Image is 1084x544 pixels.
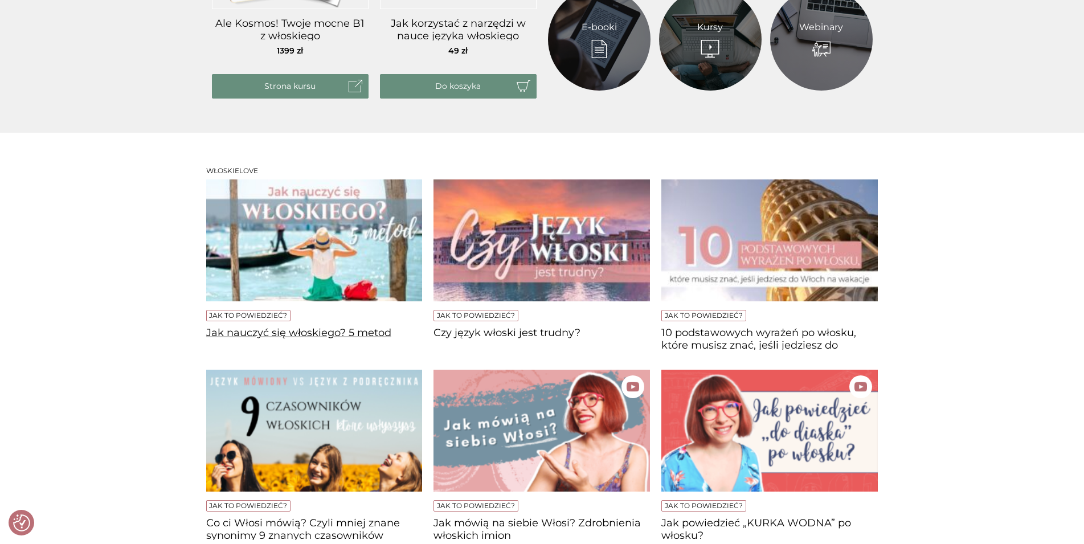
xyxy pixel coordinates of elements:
[13,514,30,531] button: Preferencje co do zgód
[661,517,878,540] a: Jak powiedzieć „KURKA WODNA” po włosku?
[206,167,878,175] h3: Włoskielove
[437,501,515,510] a: Jak to powiedzieć?
[380,74,537,99] button: Do koszyka
[661,327,878,350] a: 10 podstawowych wyrażeń po włosku, które musisz znać, jeśli jedziesz do [GEOGRAPHIC_DATA] na wakacje
[433,327,650,350] a: Czy język włoski jest trudny?
[209,311,287,320] a: Jak to powiedzieć?
[582,21,617,34] a: E-booki
[206,327,423,350] a: Jak nauczyć się włoskiego? 5 metod
[697,21,723,34] a: Kursy
[277,46,303,56] span: 1399
[212,18,369,40] a: Ale Kosmos! Twoje mocne B1 z włoskiego
[448,46,468,56] span: 49
[665,501,743,510] a: Jak to powiedzieć?
[437,311,515,320] a: Jak to powiedzieć?
[206,517,423,540] a: Co ci Włosi mówią? Czyli mniej znane synonimy 9 znanych czasowników
[212,74,369,99] a: Strona kursu
[665,311,743,320] a: Jak to powiedzieć?
[799,21,843,34] a: Webinary
[433,517,650,540] a: Jak mówią na siebie Włosi? Zdrobnienia włoskich imion
[209,501,287,510] a: Jak to powiedzieć?
[13,514,30,531] img: Revisit consent button
[380,18,537,40] a: Jak korzystać z narzędzi w nauce języka włoskiego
